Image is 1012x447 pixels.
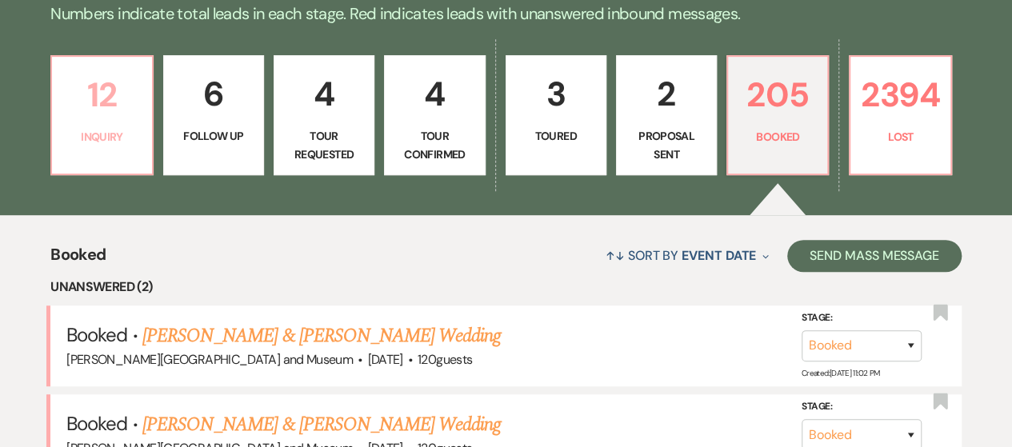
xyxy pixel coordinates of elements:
label: Stage: [802,398,922,416]
p: 2 [626,67,706,121]
span: [DATE] [367,351,402,368]
span: Booked [66,322,127,347]
p: Lost [860,128,940,146]
p: Booked [738,128,818,146]
p: Toured [516,127,596,145]
p: 3 [516,67,596,121]
span: [PERSON_NAME][GEOGRAPHIC_DATA] and Museum [66,351,353,368]
span: 120 guests [418,351,472,368]
a: 4Tour Requested [274,55,374,175]
span: Event Date [682,247,756,264]
a: [PERSON_NAME] & [PERSON_NAME] Wedding [142,410,501,439]
a: [PERSON_NAME] & [PERSON_NAME] Wedding [142,321,501,350]
li: Unanswered (2) [50,277,962,297]
button: Sort By Event Date [599,234,775,277]
a: 6Follow Up [163,55,264,175]
a: 4Tour Confirmed [384,55,485,175]
p: 4 [284,67,364,121]
p: 6 [174,67,254,121]
p: Tour Confirmed [394,127,474,163]
p: Inquiry [62,128,142,146]
span: Booked [50,242,106,277]
p: 2394 [860,68,940,122]
a: 205Booked [726,55,829,175]
p: Follow Up [174,127,254,145]
p: 4 [394,67,474,121]
span: ↑↓ [606,247,625,264]
button: Send Mass Message [787,240,962,272]
a: 2394Lost [849,55,951,175]
p: Proposal Sent [626,127,706,163]
label: Stage: [802,309,922,327]
p: Tour Requested [284,127,364,163]
span: Booked [66,411,127,436]
a: 2Proposal Sent [616,55,717,175]
a: 3Toured [506,55,606,175]
span: Created: [DATE] 11:02 PM [802,368,879,378]
a: 12Inquiry [50,55,153,175]
p: 205 [738,68,818,122]
p: 12 [62,68,142,122]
